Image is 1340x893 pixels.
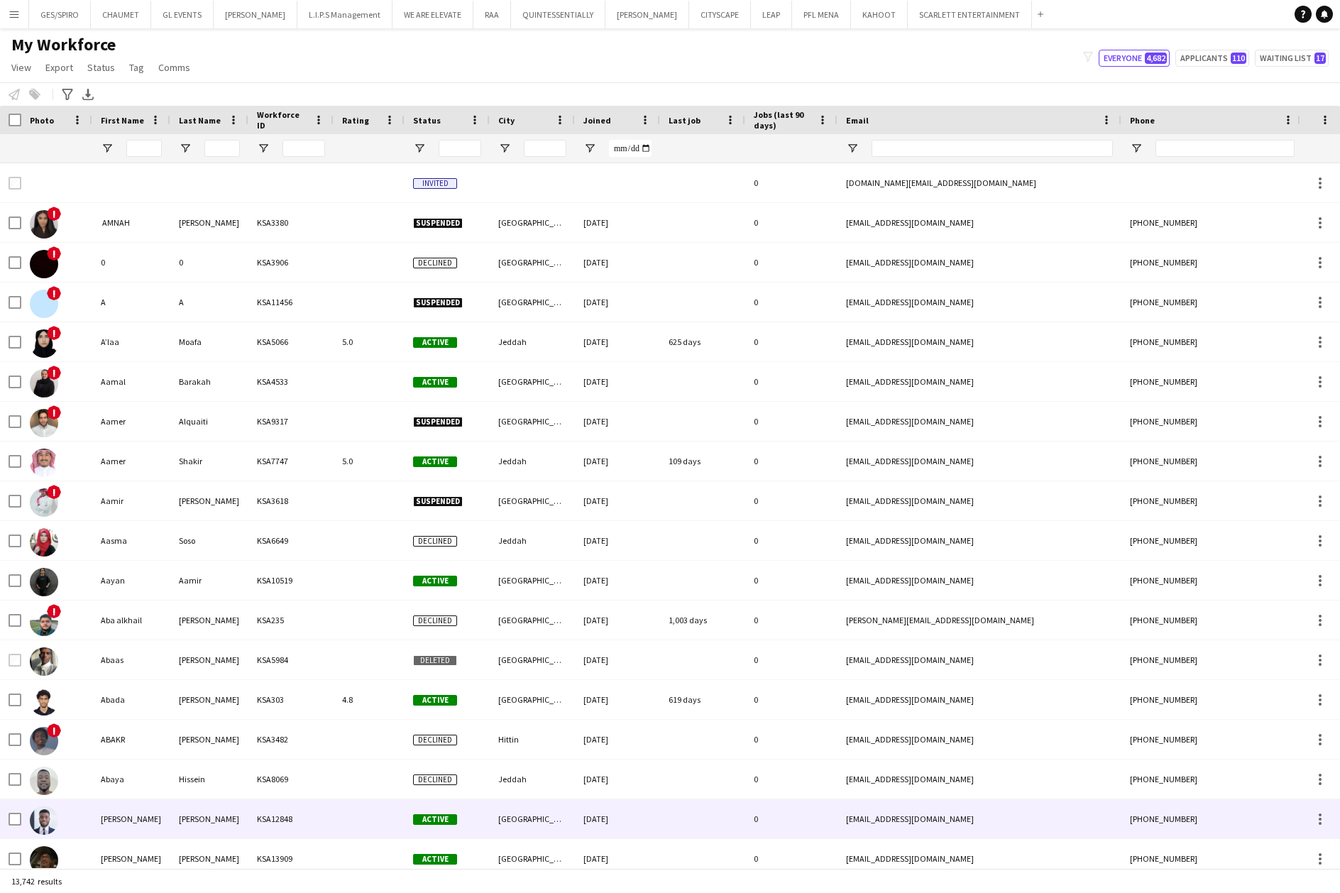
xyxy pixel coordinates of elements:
div: [PHONE_NUMBER] [1121,402,1303,441]
span: Suspended [413,218,463,229]
span: Export [45,61,73,74]
div: [PHONE_NUMBER] [1121,283,1303,322]
button: QUINTESSENTIALLY [511,1,605,28]
div: KSA11456 [248,283,334,322]
div: KSA303 [248,680,334,719]
div: Hissein [170,760,248,799]
div: [PHONE_NUMBER] [1121,839,1303,878]
span: Declined [413,774,457,785]
span: ! [47,326,61,340]
div: [PHONE_NUMBER] [1121,760,1303,799]
div: Abaya [92,760,170,799]
button: CITYSCAPE [689,1,751,28]
div: [GEOGRAPHIC_DATA] [490,799,575,838]
div: Shakir [170,442,248,481]
button: Waiting list17 [1255,50,1329,67]
div: Jeddah [490,442,575,481]
img: ABAKR Mohammad [30,727,58,755]
div: [EMAIL_ADDRESS][DOMAIN_NAME] [837,521,1121,560]
div: KSA7747 [248,442,334,481]
div: KSA3618 [248,481,334,520]
div: 109 days [660,442,745,481]
button: PFL MENA [792,1,851,28]
span: Phone [1130,115,1155,126]
div: KSA4533 [248,362,334,401]
img: 0 0 [30,250,58,278]
button: L.I.P.S Management [297,1,392,28]
div: 0 [745,680,837,719]
div: ‏ AMNAH [92,203,170,242]
div: [DATE] [575,362,660,401]
button: Applicants110 [1175,50,1249,67]
div: 0 [745,760,837,799]
div: [EMAIL_ADDRESS][DOMAIN_NAME] [837,561,1121,600]
img: A’laa Moafa [30,329,58,358]
input: Joined Filter Input [609,140,652,157]
div: 0 [745,203,837,242]
div: 0 [745,243,837,282]
div: KSA3906 [248,243,334,282]
div: A [92,283,170,322]
img: Abbas Abbas [30,806,58,835]
div: [PHONE_NUMBER] [1121,203,1303,242]
div: [EMAIL_ADDRESS][DOMAIN_NAME] [837,680,1121,719]
div: 0 [745,283,837,322]
div: [EMAIL_ADDRESS][DOMAIN_NAME] [837,481,1121,520]
span: Active [413,337,457,348]
div: [DATE] [575,680,660,719]
div: 0 [745,442,837,481]
input: First Name Filter Input [126,140,162,157]
span: City [498,115,515,126]
span: Declined [413,615,457,626]
div: [PHONE_NUMBER] [1121,521,1303,560]
button: Open Filter Menu [179,142,192,155]
div: A [170,283,248,322]
div: [PHONE_NUMBER] [1121,561,1303,600]
div: [PERSON_NAME][EMAIL_ADDRESS][DOMAIN_NAME] [837,601,1121,640]
span: ! [47,207,61,221]
span: Active [413,456,457,467]
div: [GEOGRAPHIC_DATA] [490,680,575,719]
div: Hittin [490,720,575,759]
img: Aamer Alquaiti [30,409,58,437]
div: 0 [745,640,837,679]
div: 1,003 days [660,601,745,640]
span: ! [47,405,61,420]
span: Joined [583,115,611,126]
div: [EMAIL_ADDRESS][DOMAIN_NAME] [837,442,1121,481]
span: Suspended [413,297,463,308]
span: ! [47,286,61,300]
div: Aamal [92,362,170,401]
app-action-btn: Export XLSX [79,86,97,103]
div: Aba alkhail [92,601,170,640]
input: Last Name Filter Input [204,140,240,157]
div: 0 [745,720,837,759]
div: [GEOGRAPHIC_DATA] [490,640,575,679]
button: Open Filter Menu [101,142,114,155]
a: Export [40,58,79,77]
div: [EMAIL_ADDRESS][DOMAIN_NAME] [837,640,1121,679]
span: View [11,61,31,74]
div: KSA12848 [248,799,334,838]
span: 110 [1231,53,1246,64]
div: [DATE] [575,799,660,838]
img: ‏Abada ‏Abu Atta [30,687,58,716]
button: CHAUMET [91,1,151,28]
div: [DATE] [575,839,660,878]
div: ‏Abada [92,680,170,719]
img: Aasma Soso [30,528,58,557]
div: [PHONE_NUMBER] [1121,442,1303,481]
div: 0 [745,481,837,520]
span: Comms [158,61,190,74]
span: Status [87,61,115,74]
span: Invited [413,178,457,189]
div: [PERSON_NAME] [170,601,248,640]
button: KAHOOT [851,1,908,28]
button: LEAP [751,1,792,28]
div: Alquaiti [170,402,248,441]
div: [DATE] [575,640,660,679]
button: Open Filter Menu [498,142,511,155]
span: Active [413,695,457,706]
input: Phone Filter Input [1155,140,1295,157]
div: [DATE] [575,521,660,560]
